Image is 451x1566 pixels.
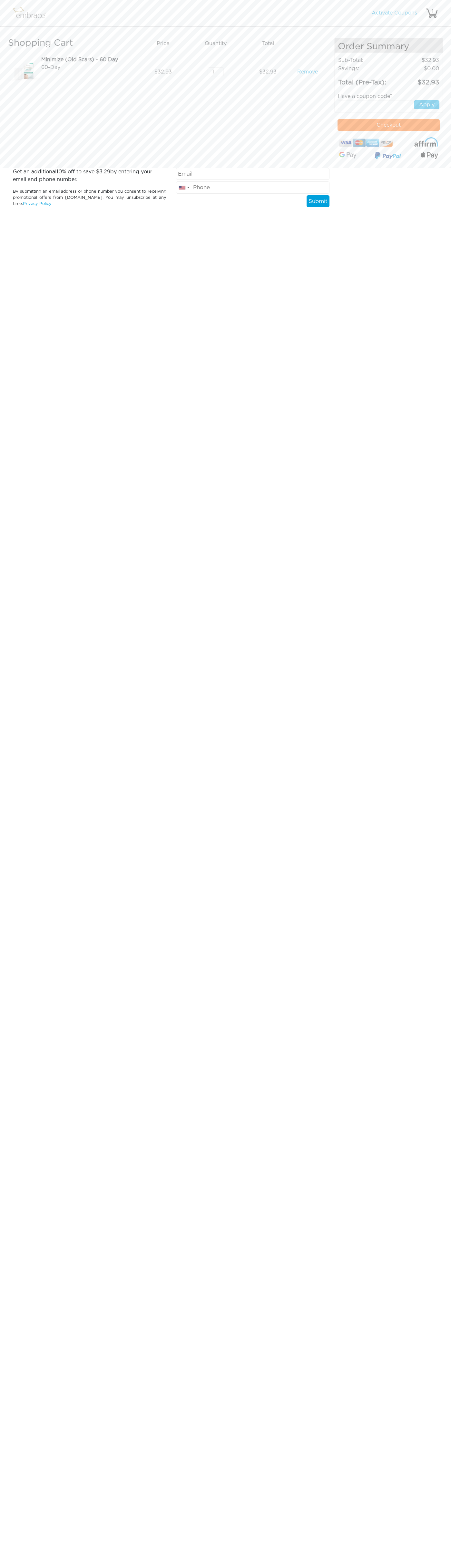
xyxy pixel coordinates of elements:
[154,68,172,76] span: 32.93
[41,63,134,71] div: 60-Day
[335,38,443,53] h4: Order Summary
[307,195,329,208] button: Submit
[297,68,318,76] a: Remove
[425,10,438,15] a: 1
[99,169,110,174] span: 3.29
[338,73,394,88] td: Total (Pre-Tax):
[339,152,357,159] img: Google-Pay-Logo.svg
[394,64,439,73] td: 0.00
[375,150,401,161] img: paypal-v3.png
[13,168,166,183] p: Get an additional % off to save $ by entering your email and phone number.
[425,7,438,20] img: cart
[259,68,277,76] span: 32.93
[56,169,62,174] span: 10
[339,137,393,148] img: credit-cards.png
[23,202,52,206] a: Privacy Policy
[8,56,40,88] img: dfa70dfa-8e49-11e7-8b1f-02e45ca4b85b.jpeg
[139,38,192,49] div: Price
[414,137,438,147] img: affirm-logo.svg
[372,10,417,15] a: Activate Coupons
[13,188,166,207] p: By submitting an email address or phone number you consent to receiving promotional offers from [...
[394,56,439,64] td: 32.93
[11,5,53,21] img: logo.png
[426,7,439,15] div: 1
[176,182,191,193] div: United States: +1
[421,152,438,159] img: fullApplePay.png
[176,168,329,180] input: Email
[338,64,394,73] td: Savings :
[414,100,439,109] button: Apply
[244,38,297,49] div: Total
[41,56,134,63] div: Minimize (Old Scars) - 60 Day
[333,92,444,100] div: Have a coupon code?
[338,56,394,64] td: Sub-Total:
[8,38,134,49] h3: Shopping Cart
[394,73,439,88] td: 32.93
[176,181,329,194] input: Phone
[338,119,440,131] button: Checkout
[205,40,227,47] span: Quantity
